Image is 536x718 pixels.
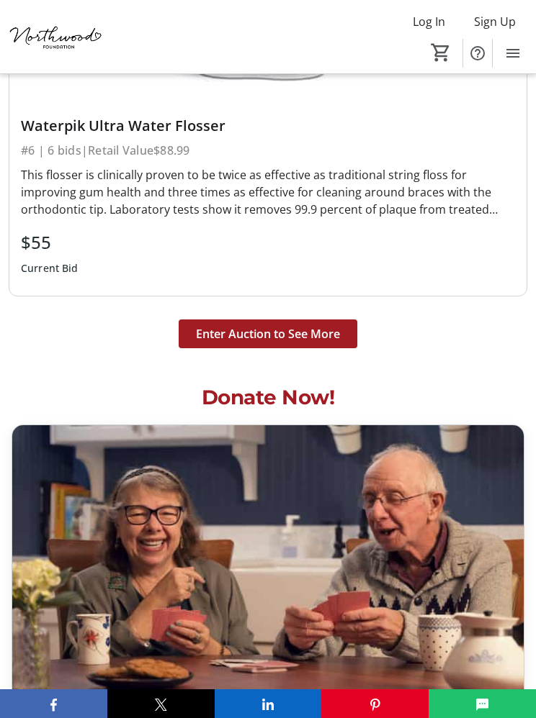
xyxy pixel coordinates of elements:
button: Log In [401,10,457,33]
button: Menu [499,39,527,68]
img: Northwood Foundation's Logo [9,10,104,64]
button: Help [463,39,492,68]
button: X [107,689,215,718]
div: $55 [21,230,79,255]
button: Sign Up [463,10,527,33]
div: #6 | 6 bids | Retail Value $88.99 [21,140,515,160]
div: Current Bid [21,255,79,281]
img: Tier 1: Dignity Supporter [12,425,524,712]
button: Enter Auction to See More [179,319,357,348]
button: Pinterest [321,689,429,718]
span: Log In [413,13,445,30]
button: Cart [428,40,454,65]
button: LinkedIn [215,689,322,718]
button: SMS [429,689,536,718]
span: Enter Auction to See More [196,325,340,342]
h2: Donate Now! [12,383,524,413]
div: Waterpik Ultra Water Flosser [21,117,515,135]
div: This flosser is clinically proven to be twice as effective as traditional string floss for improv... [21,166,515,218]
span: Sign Up [474,13,516,30]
